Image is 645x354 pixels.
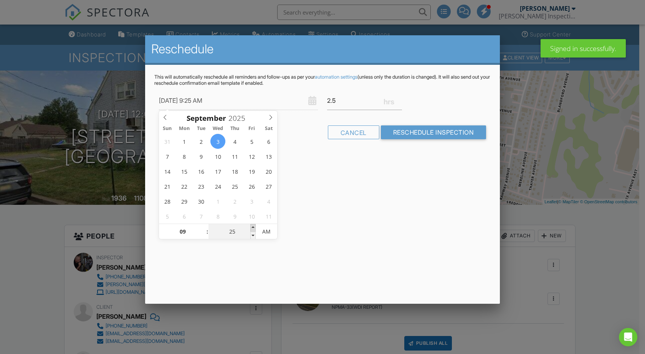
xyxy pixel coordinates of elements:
a: automation settings [315,74,357,80]
span: September 15, 2025 [177,164,192,179]
span: October 9, 2025 [227,209,242,224]
span: September 21, 2025 [160,179,175,194]
span: September 19, 2025 [244,164,259,179]
span: September 16, 2025 [193,164,208,179]
span: October 4, 2025 [261,194,276,209]
span: September 24, 2025 [210,179,225,194]
div: Signed in successfully. [541,39,626,58]
span: September 2, 2025 [193,134,208,149]
span: September 8, 2025 [177,149,192,164]
span: September 17, 2025 [210,164,225,179]
div: Open Intercom Messenger [619,328,637,346]
span: September 14, 2025 [160,164,175,179]
span: September 4, 2025 [227,134,242,149]
span: October 8, 2025 [210,209,225,224]
span: September 27, 2025 [261,179,276,194]
input: Scroll to increment [226,113,251,123]
input: Reschedule Inspection [381,125,486,139]
span: Fri [243,126,260,131]
span: October 5, 2025 [160,209,175,224]
span: Click to toggle [256,224,277,239]
span: October 3, 2025 [244,194,259,209]
span: September 1, 2025 [177,134,192,149]
p: This will automatically reschedule all reminders and follow-ups as per your (unless only the dura... [154,74,491,86]
span: Scroll to increment [187,115,226,122]
span: Tue [193,126,210,131]
span: August 31, 2025 [160,134,175,149]
span: October 2, 2025 [227,194,242,209]
span: October 1, 2025 [210,194,225,209]
span: September 18, 2025 [227,164,242,179]
div: Cancel [328,125,379,139]
span: September 6, 2025 [261,134,276,149]
span: September 20, 2025 [261,164,276,179]
span: September 9, 2025 [193,149,208,164]
span: Mon [176,126,193,131]
span: October 11, 2025 [261,209,276,224]
span: September 5, 2025 [244,134,259,149]
span: September 11, 2025 [227,149,242,164]
span: Sun [159,126,176,131]
span: September 30, 2025 [193,194,208,209]
h2: Reschedule [151,41,494,57]
input: Scroll to increment [208,224,256,239]
span: September 12, 2025 [244,149,259,164]
span: September 28, 2025 [160,194,175,209]
span: September 22, 2025 [177,179,192,194]
span: October 7, 2025 [193,209,208,224]
span: September 13, 2025 [261,149,276,164]
span: September 10, 2025 [210,149,225,164]
span: Wed [210,126,227,131]
span: September 3, 2025 [210,134,225,149]
span: Thu [227,126,243,131]
span: September 7, 2025 [160,149,175,164]
span: September 23, 2025 [193,179,208,194]
span: October 6, 2025 [177,209,192,224]
span: Sat [260,126,277,131]
span: September 25, 2025 [227,179,242,194]
input: Scroll to increment [159,224,206,239]
span: October 10, 2025 [244,209,259,224]
span: : [206,224,208,239]
span: September 26, 2025 [244,179,259,194]
span: September 29, 2025 [177,194,192,209]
